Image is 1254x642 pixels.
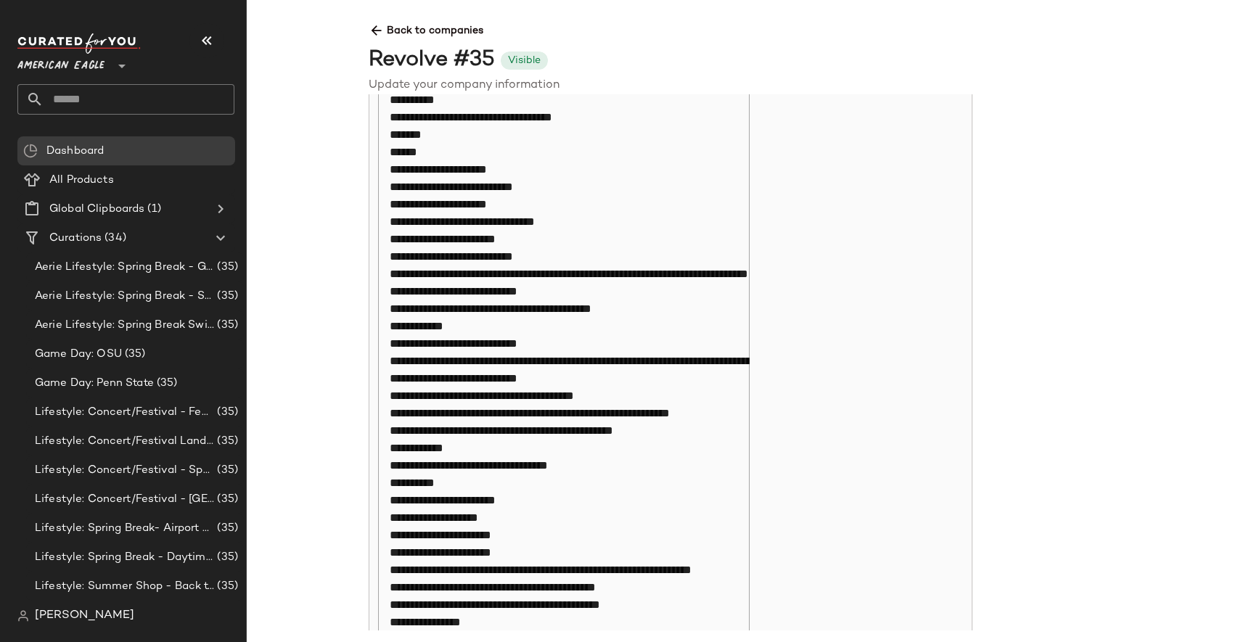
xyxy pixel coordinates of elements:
[49,201,144,218] span: Global Clipboards
[17,33,141,54] img: cfy_white_logo.C9jOOHJF.svg
[508,53,541,68] div: Visible
[214,317,238,334] span: (35)
[214,520,238,537] span: (35)
[122,346,146,363] span: (35)
[214,462,238,479] span: (35)
[214,549,238,566] span: (35)
[35,549,214,566] span: Lifestyle: Spring Break - Daytime Casual
[154,375,178,392] span: (35)
[35,375,154,392] span: Game Day: Penn State
[144,201,160,218] span: (1)
[35,288,214,305] span: Aerie Lifestyle: Spring Break - Sporty
[49,230,102,247] span: Curations
[214,578,238,595] span: (35)
[46,143,104,160] span: Dashboard
[35,607,134,625] span: [PERSON_NAME]
[35,404,214,421] span: Lifestyle: Concert/Festival - Femme
[35,578,214,595] span: Lifestyle: Summer Shop - Back to School Essentials
[35,462,214,479] span: Lifestyle: Concert/Festival - Sporty
[214,288,238,305] span: (35)
[35,259,214,276] span: Aerie Lifestyle: Spring Break - Girly/Femme
[214,491,238,508] span: (35)
[214,404,238,421] span: (35)
[369,44,495,77] div: Revolve #35
[23,144,38,158] img: svg%3e
[49,172,114,189] span: All Products
[214,433,238,450] span: (35)
[35,520,214,537] span: Lifestyle: Spring Break- Airport Style
[35,433,214,450] span: Lifestyle: Concert/Festival Landing Page
[17,610,29,622] img: svg%3e
[35,346,122,363] span: Game Day: OSU
[17,49,104,75] span: American Eagle
[102,230,126,247] span: (34)
[214,259,238,276] span: (35)
[35,491,214,508] span: Lifestyle: Concert/Festival - [GEOGRAPHIC_DATA]
[35,317,214,334] span: Aerie Lifestyle: Spring Break Swimsuits Landing Page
